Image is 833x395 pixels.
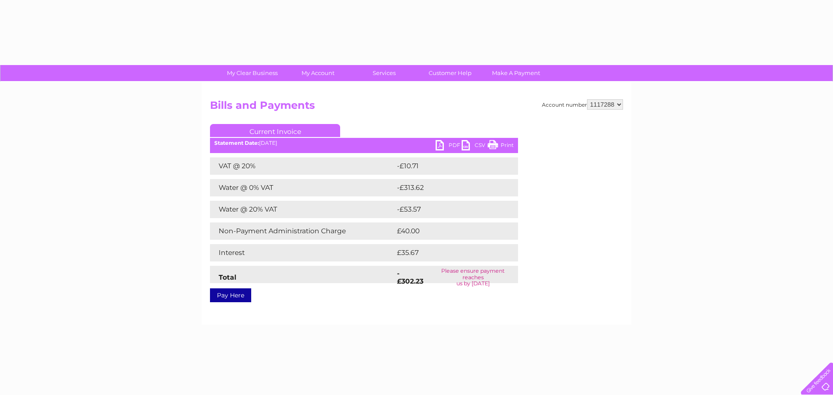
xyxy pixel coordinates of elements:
[210,124,340,137] a: Current Invoice
[210,179,395,196] td: Water @ 0% VAT
[282,65,354,81] a: My Account
[210,222,395,240] td: Non-Payment Administration Charge
[214,140,259,146] b: Statement Date:
[395,244,500,261] td: £35.67
[436,140,462,153] a: PDF
[210,99,623,116] h2: Bills and Payments
[428,266,518,289] td: Please ensure payment reaches us by [DATE]
[414,65,486,81] a: Customer Help
[210,140,518,146] div: [DATE]
[216,65,288,81] a: My Clear Business
[395,222,501,240] td: £40.00
[395,179,503,196] td: -£313.62
[488,140,514,153] a: Print
[348,65,420,81] a: Services
[210,244,395,261] td: Interest
[542,99,623,110] div: Account number
[395,201,502,218] td: -£53.57
[210,201,395,218] td: Water @ 20% VAT
[397,269,423,285] strong: -£302.23
[210,157,395,175] td: VAT @ 20%
[395,157,500,175] td: -£10.71
[210,288,251,302] a: Pay Here
[462,140,488,153] a: CSV
[480,65,552,81] a: Make A Payment
[219,273,236,281] strong: Total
